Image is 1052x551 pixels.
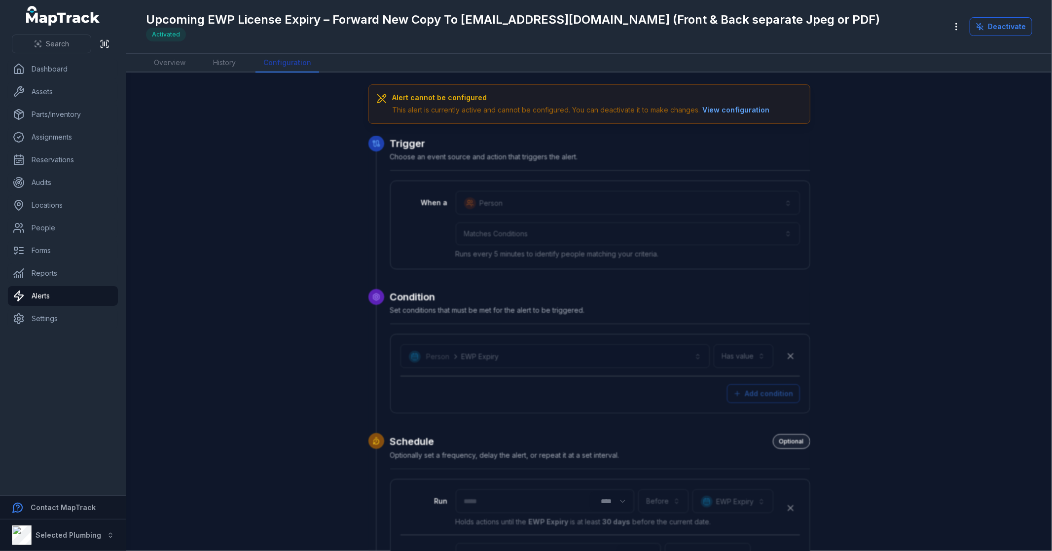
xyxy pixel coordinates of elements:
a: Assets [8,82,118,102]
div: This alert is currently active and cannot be configured. You can deactivate it to make changes. [393,105,772,115]
strong: Contact MapTrack [31,503,96,512]
a: Reservations [8,150,118,170]
a: Forms [8,241,118,260]
a: Reports [8,263,118,283]
a: Overview [146,54,193,73]
a: Configuration [255,54,319,73]
button: Search [12,35,91,53]
a: Dashboard [8,59,118,79]
span: Search [46,39,69,49]
a: MapTrack [26,6,100,26]
a: History [205,54,244,73]
a: Alerts [8,286,118,306]
a: Locations [8,195,118,215]
button: View configuration [700,105,772,115]
div: Activated [146,28,186,41]
a: People [8,218,118,238]
a: Audits [8,173,118,192]
strong: Selected Plumbing [36,531,101,539]
a: Assignments [8,127,118,147]
h1: Upcoming EWP License Expiry – Forward New Copy To [EMAIL_ADDRESS][DOMAIN_NAME] (Front & Back sepa... [146,12,880,28]
h3: Alert cannot be configured [393,93,772,103]
button: Deactivate [970,17,1032,36]
a: Settings [8,309,118,329]
a: Parts/Inventory [8,105,118,124]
